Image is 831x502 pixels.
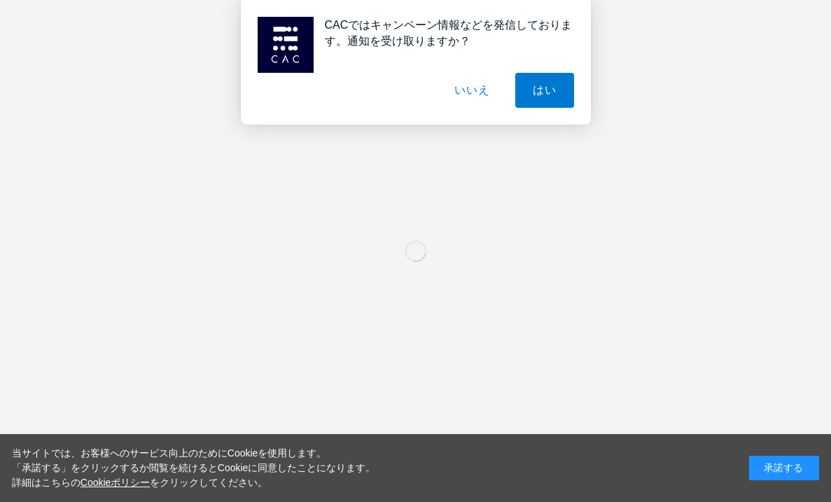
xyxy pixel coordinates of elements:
[437,73,507,108] button: いいえ
[258,17,314,73] img: notification icon
[81,477,151,488] a: Cookieポリシー
[12,446,376,490] div: 当サイトでは、お客様へのサービス向上のためにCookieを使用します。 「承諾する」をクリックするか閲覧を続けるとCookieに同意したことになります。 詳細はこちらの をクリックしてください。
[749,456,819,480] div: 承諾する
[314,17,574,49] div: CACではキャンペーン情報などを発信しております。通知を受け取りますか？
[515,73,574,108] button: はい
